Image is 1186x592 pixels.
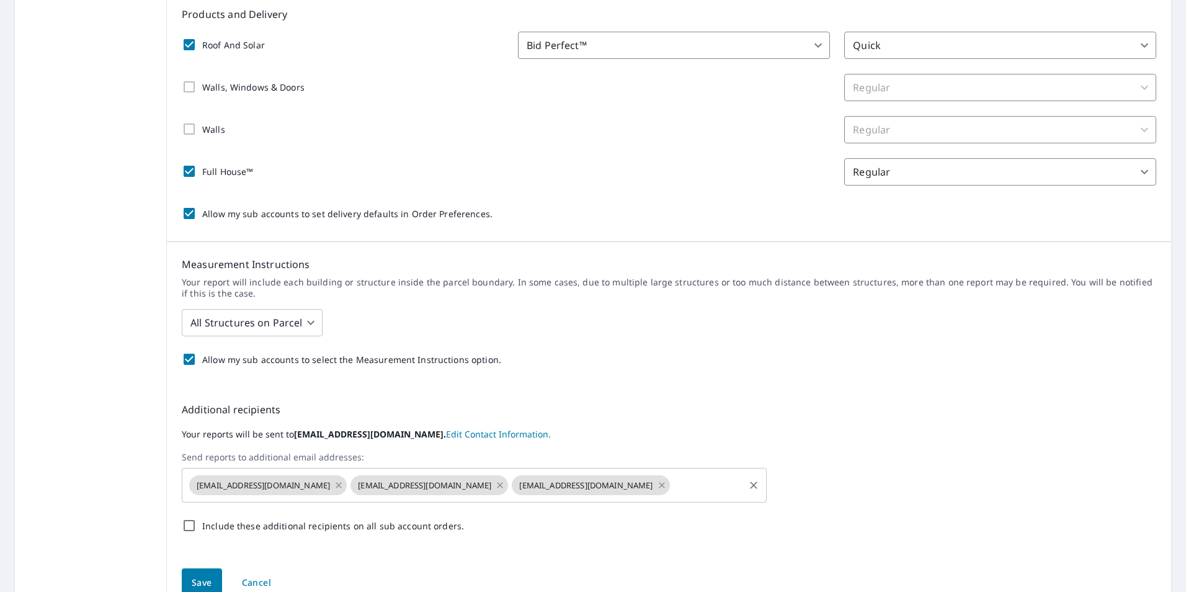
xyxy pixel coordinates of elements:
[182,277,1156,299] p: Your report will include each building or structure inside the parcel boundary. In some cases, du...
[202,353,501,366] p: Allow my sub accounts to select the Measurement Instructions option.
[242,575,271,591] span: Cancel
[294,428,446,440] b: [EMAIL_ADDRESS][DOMAIN_NAME].
[844,74,1156,101] div: Regular
[202,207,493,220] p: Allow my sub accounts to set delivery defaults in Order Preferences.
[182,305,323,340] div: All Structures on Parcel
[202,81,305,94] p: Walls, Windows & Doors
[844,32,1156,59] div: Quick
[518,32,830,59] div: Bid Perfect™
[512,480,660,491] span: [EMAIL_ADDRESS][DOMAIN_NAME]
[182,257,1156,272] p: Measurement Instructions
[202,38,265,52] p: Roof And Solar
[844,116,1156,143] div: Regular
[182,452,1156,463] label: Send reports to additional email addresses:
[350,480,499,491] span: [EMAIL_ADDRESS][DOMAIN_NAME]
[844,158,1156,186] div: Regular
[446,428,551,440] a: EditContactInfo
[182,402,1156,417] p: Additional recipients
[202,123,225,136] p: Walls
[182,7,1156,22] p: Products and Delivery
[192,575,212,591] span: Save
[512,475,669,495] div: [EMAIL_ADDRESS][DOMAIN_NAME]
[182,427,1156,442] label: Your reports will be sent to
[202,519,464,532] p: Include these additional recipients on all sub account orders.
[189,480,337,491] span: [EMAIL_ADDRESS][DOMAIN_NAME]
[350,475,508,495] div: [EMAIL_ADDRESS][DOMAIN_NAME]
[745,477,762,494] button: Clear
[202,165,253,178] p: Full House™
[189,475,347,495] div: [EMAIL_ADDRESS][DOMAIN_NAME]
